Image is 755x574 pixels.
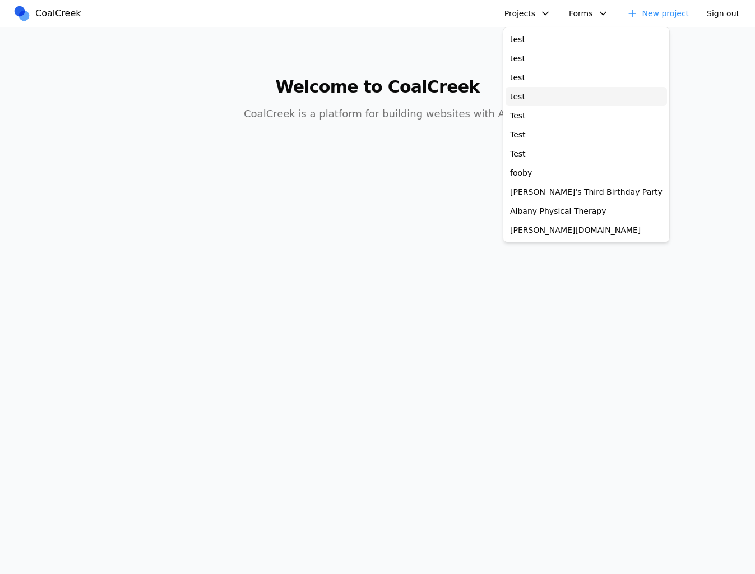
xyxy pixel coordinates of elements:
[506,163,667,182] a: fooby
[506,49,667,68] a: test
[506,106,667,125] a: Test
[35,7,81,20] span: CoalCreek
[700,4,746,22] button: Sign out
[163,106,593,122] p: CoalCreek is a platform for building websites with AI.
[163,77,593,97] h1: Welcome to CoalCreek
[506,87,667,106] a: test
[562,4,615,22] button: Forms
[503,27,670,242] div: Projects
[506,30,667,49] a: test
[506,125,667,144] a: Test
[506,182,667,201] a: [PERSON_NAME]'s Third Birthday Party
[506,144,667,163] a: Test
[506,221,667,240] a: [PERSON_NAME][DOMAIN_NAME]
[498,4,558,22] button: Projects
[506,201,667,221] a: Albany Physical Therapy
[13,5,86,22] a: CoalCreek
[506,68,667,87] a: test
[620,4,696,22] a: New project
